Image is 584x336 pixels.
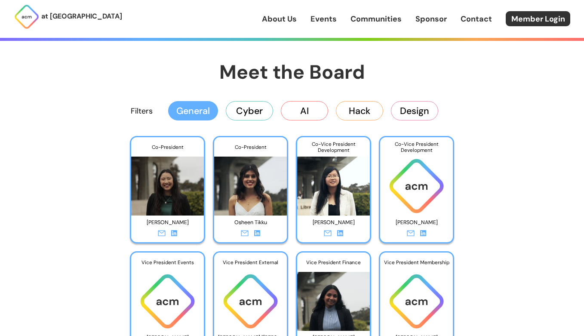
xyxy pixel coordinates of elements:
[297,253,370,272] div: Vice President Finance
[380,272,453,331] img: ACM logo
[301,216,366,229] p: [PERSON_NAME]
[391,101,438,120] button: Design
[384,216,449,229] p: [PERSON_NAME]
[297,150,370,216] img: Photo of Angela Hu
[131,253,204,272] div: Vice President Events
[297,137,370,157] div: Co-Vice President Development
[380,253,453,272] div: Vice President Membership
[131,272,204,331] img: ACM logo
[131,150,204,216] img: Photo of Murou Wang
[380,137,453,157] div: Co-Vice President Development
[41,11,122,22] p: at [GEOGRAPHIC_DATA]
[14,4,122,30] a: at [GEOGRAPHIC_DATA]
[214,150,287,216] img: Photo of Osheen Tikku
[262,13,297,25] a: About Us
[380,157,453,216] img: ACM logo
[135,216,200,229] p: [PERSON_NAME]
[350,13,402,25] a: Communities
[131,105,153,117] p: Filters
[336,101,383,120] button: Hack
[131,137,204,157] div: Co-President
[14,4,40,30] img: ACM Logo
[506,11,570,26] a: Member Login
[461,13,492,25] a: Contact
[168,101,218,120] button: General
[86,59,498,85] h1: Meet the Board
[281,101,328,120] button: AI
[226,101,273,120] button: Cyber
[415,13,447,25] a: Sponsor
[297,265,370,331] img: Photo of Shreya Nagunuri
[310,13,337,25] a: Events
[214,137,287,157] div: Co-President
[214,253,287,272] div: Vice President External
[218,216,283,229] p: Osheen Tikku
[214,272,287,331] img: ACM logo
